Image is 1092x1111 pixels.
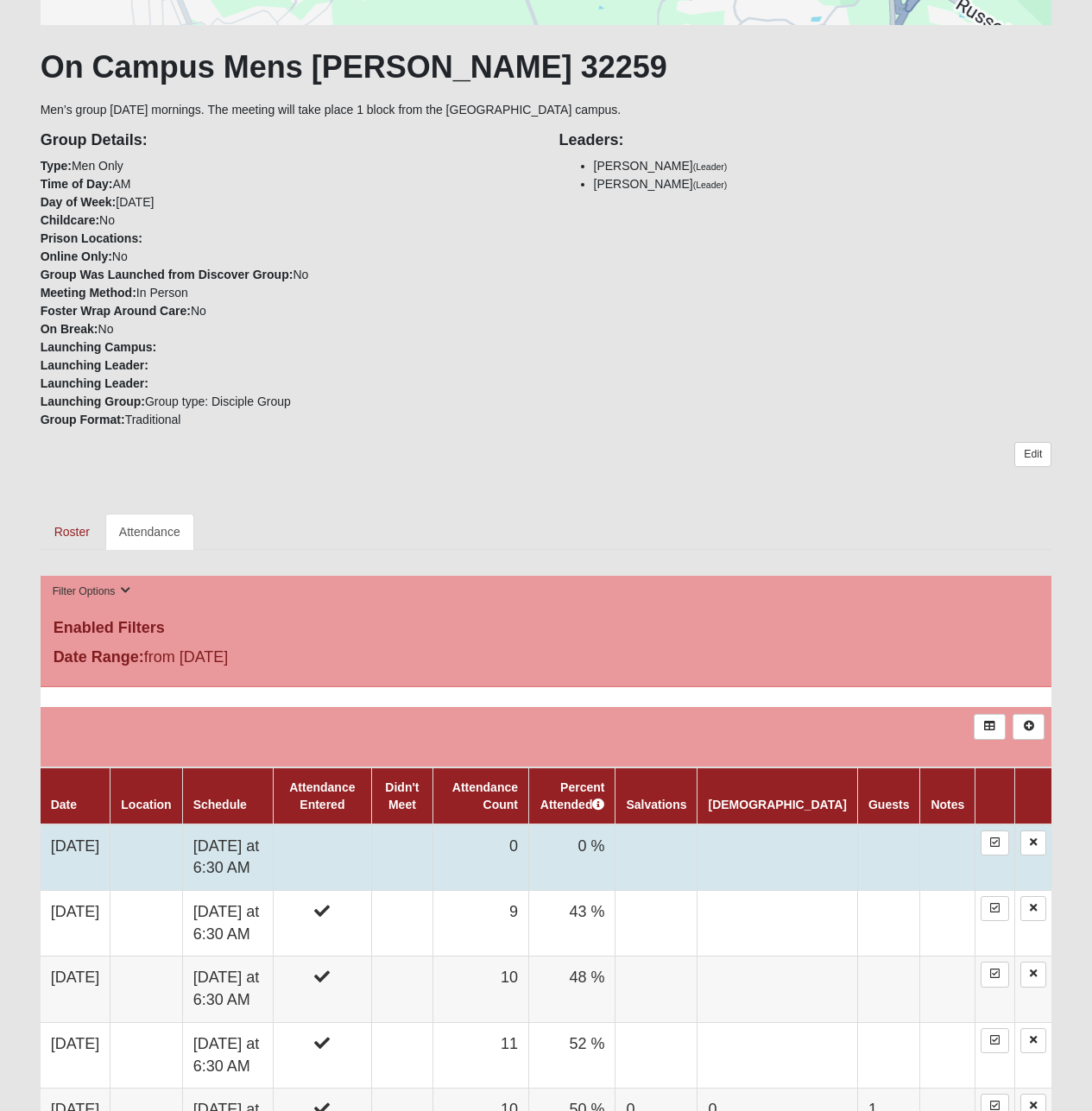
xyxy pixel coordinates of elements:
[529,1022,615,1088] td: 52 %
[54,646,144,669] label: Date Range:
[182,824,274,891] td: [DATE] at 6:30 AM
[433,956,529,1022] td: 10
[41,322,98,336] strong: On Break:
[28,119,546,429] div: Men Only AM [DATE] No No No In Person No No Group type: Disciple Group Traditional
[385,780,419,811] a: Didn't Meet
[47,583,136,601] button: Filter Options
[1020,830,1046,855] a: Delete
[529,956,615,1022] td: 48 %
[41,340,157,354] strong: Launching Campus:
[41,159,72,173] strong: Type:
[105,514,194,550] a: Attendance
[41,891,110,956] td: [DATE]
[41,131,533,150] h4: Group Details:
[41,48,1052,85] h1: On Campus Mens [PERSON_NAME] 32259
[41,824,110,891] td: [DATE]
[41,213,99,227] strong: Childcare:
[41,304,191,318] strong: Foster Wrap Around Care:
[594,157,1052,175] li: [PERSON_NAME]
[433,891,529,956] td: 9
[182,956,274,1022] td: [DATE] at 6:30 AM
[182,891,274,956] td: [DATE] at 6:30 AM
[1020,896,1046,921] a: Delete
[41,646,378,673] div: from [DATE]
[974,714,1006,739] a: Export to Excel
[931,798,964,811] a: Notes
[981,896,1009,921] a: Enter Attendance
[41,413,125,426] strong: Group Format:
[1013,714,1045,739] a: Alt+N
[1020,962,1046,987] a: Delete
[1020,1028,1046,1053] a: Delete
[857,767,919,824] th: Guests
[41,177,113,191] strong: Time of Day:
[1014,442,1051,467] a: Edit
[981,1028,1009,1053] a: Enter Attendance
[41,195,117,209] strong: Day of Week:
[182,1022,274,1088] td: [DATE] at 6:30 AM
[54,619,1039,638] h4: Enabled Filters
[41,268,294,281] strong: Group Was Launched from Discover Group:
[693,180,728,190] small: (Leader)
[981,962,1009,987] a: Enter Attendance
[697,767,857,824] th: [DEMOGRAPHIC_DATA]
[121,798,171,811] a: Location
[289,780,355,811] a: Attendance Entered
[41,395,145,408] strong: Launching Group:
[693,161,728,172] small: (Leader)
[41,376,148,390] strong: Launching Leader:
[452,780,518,811] a: Attendance Count
[41,286,136,300] strong: Meeting Method:
[193,798,247,811] a: Schedule
[433,824,529,891] td: 0
[529,824,615,891] td: 0 %
[41,358,148,372] strong: Launching Leader:
[433,1022,529,1088] td: 11
[594,175,1052,193] li: [PERSON_NAME]
[559,131,1052,150] h4: Leaders:
[529,891,615,956] td: 43 %
[981,830,1009,855] a: Enter Attendance
[41,514,104,550] a: Roster
[41,249,112,263] strong: Online Only:
[540,780,605,811] a: Percent Attended
[41,1022,110,1088] td: [DATE]
[41,231,142,245] strong: Prison Locations:
[615,767,697,824] th: Salvations
[51,798,77,811] a: Date
[41,956,110,1022] td: [DATE]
